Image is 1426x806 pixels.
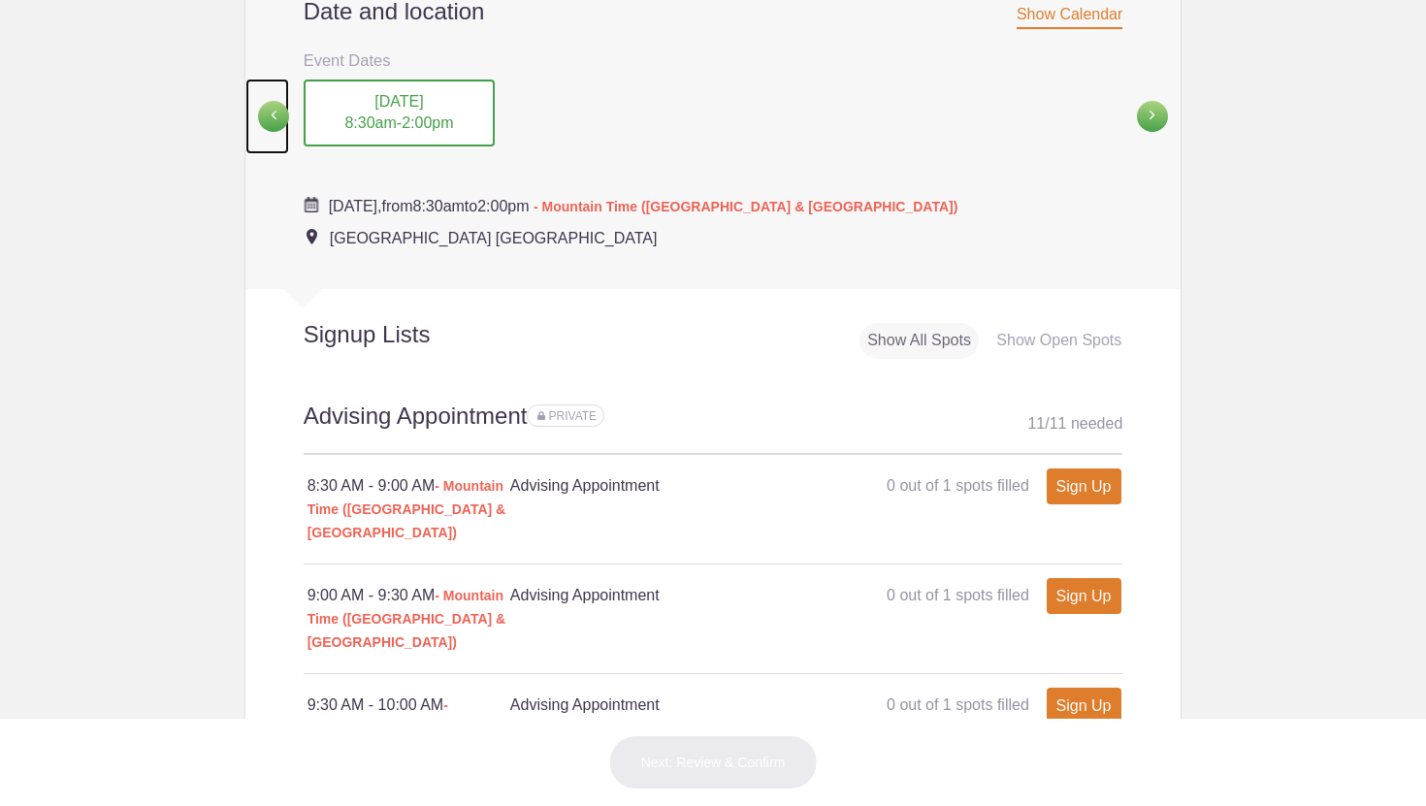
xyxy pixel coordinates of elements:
[1047,468,1121,504] a: Sign Up
[374,93,423,110] span: [DATE]
[1017,6,1122,29] span: Show Calendar
[304,80,496,147] div: -
[477,198,529,214] span: 2:00pm
[307,229,317,244] img: Event location
[329,198,958,214] span: from to
[329,198,382,214] span: [DATE],
[510,584,815,607] h4: Advising Appointment
[308,478,506,540] span: - Mountain Time ([GEOGRAPHIC_DATA] & [GEOGRAPHIC_DATA])
[887,477,1029,494] span: 0 out of 1 spots filled
[330,230,658,246] span: [GEOGRAPHIC_DATA] [GEOGRAPHIC_DATA]
[1045,415,1049,432] span: /
[308,693,510,787] div: 9:30 AM - 10:00 AM
[549,409,598,423] span: PRIVATE
[1047,578,1121,614] a: Sign Up
[308,588,506,650] span: - Mountain Time ([GEOGRAPHIC_DATA] & [GEOGRAPHIC_DATA])
[412,198,464,214] span: 8:30am
[304,400,1123,455] h2: Advising Appointment
[245,320,558,349] h2: Signup Lists
[859,323,979,359] div: Show All Spots
[988,323,1129,359] div: Show Open Spots
[308,584,510,654] div: 9:00 AM - 9:30 AM
[308,474,510,544] div: 8:30 AM - 9:00 AM
[510,693,815,717] h4: Advising Appointment
[609,735,818,790] button: Next: Review & Confirm
[303,79,497,148] button: [DATE] 8:30am-2:00pm
[1047,688,1121,724] a: Sign Up
[887,696,1029,713] span: 0 out of 1 spots filled
[887,587,1029,603] span: 0 out of 1 spots filled
[510,474,815,498] h4: Advising Appointment
[402,114,453,131] span: 2:00pm
[304,197,319,212] img: Cal purple
[534,199,957,214] span: - Mountain Time ([GEOGRAPHIC_DATA] & [GEOGRAPHIC_DATA])
[1027,409,1122,438] div: 11 11 needed
[344,114,396,131] span: 8:30am
[537,411,545,420] img: Lock
[304,46,1123,75] h3: Event Dates
[537,409,597,423] span: Sign ups for this sign up list are private. Your sign up will be visible only to you and the even...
